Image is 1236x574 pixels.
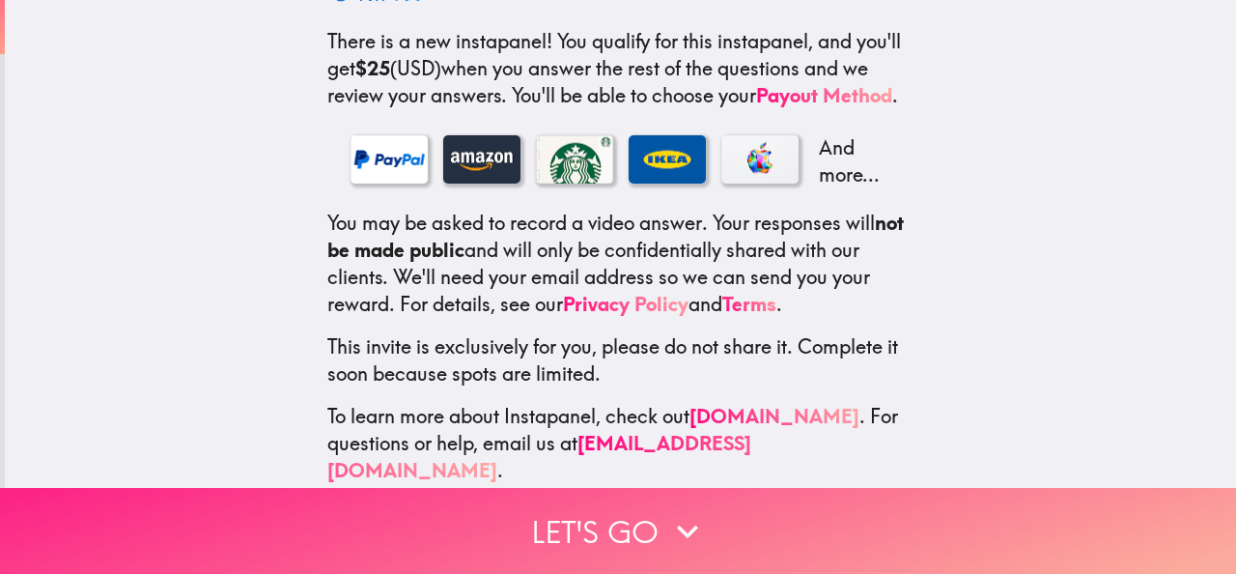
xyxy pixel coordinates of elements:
p: To learn more about Instapanel, check out . For questions or help, email us at . [327,403,914,484]
p: This invite is exclusively for you, please do not share it. Complete it soon because spots are li... [327,333,914,387]
a: Privacy Policy [563,292,688,316]
b: $25 [355,56,390,80]
a: [EMAIL_ADDRESS][DOMAIN_NAME] [327,431,751,482]
span: There is a new instapanel! [327,29,552,53]
a: Payout Method [756,83,892,107]
p: You may be asked to record a video answer. Your responses will and will only be confidentially sh... [327,210,914,318]
a: Terms [722,292,776,316]
p: And more... [814,134,891,188]
b: not be made public [327,211,904,262]
p: You qualify for this instapanel, and you'll get (USD) when you answer the rest of the questions a... [327,28,914,109]
a: [DOMAIN_NAME] [689,404,859,428]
